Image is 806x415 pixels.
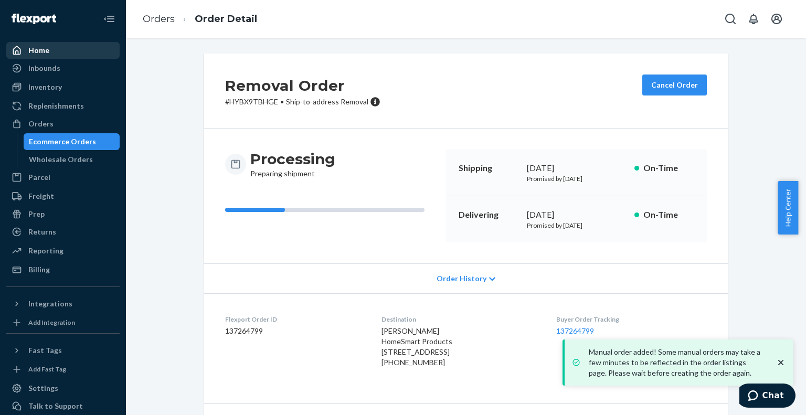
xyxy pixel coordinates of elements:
[739,384,796,410] iframe: Opens a widget where you can chat to one of our agents
[28,209,45,219] div: Prep
[195,13,257,25] a: Order Detail
[642,75,707,95] button: Cancel Order
[556,326,594,335] a: 137264799
[24,151,120,168] a: Wholesale Orders
[6,188,120,205] a: Freight
[286,97,368,106] span: Ship-to-address Removal
[643,209,694,221] p: On-Time
[437,273,486,284] span: Order History
[6,115,120,132] a: Orders
[6,98,120,114] a: Replenishments
[6,380,120,397] a: Settings
[280,97,284,106] span: •
[459,209,518,221] p: Delivering
[459,162,518,174] p: Shipping
[6,42,120,59] a: Home
[250,150,335,168] h3: Processing
[6,342,120,359] button: Fast Tags
[643,162,694,174] p: On-Time
[6,169,120,186] a: Parcel
[6,224,120,240] a: Returns
[381,315,540,324] dt: Destination
[28,101,84,111] div: Replenishments
[225,315,365,324] dt: Flexport Order ID
[720,8,741,29] button: Open Search Box
[28,299,72,309] div: Integrations
[6,295,120,312] button: Integrations
[527,221,626,230] p: Promised by [DATE]
[12,14,56,24] img: Flexport logo
[28,318,75,327] div: Add Integration
[6,242,120,259] a: Reporting
[250,150,335,179] div: Preparing shipment
[776,357,786,368] svg: close toast
[225,75,380,97] h2: Removal Order
[28,191,54,201] div: Freight
[28,119,54,129] div: Orders
[28,82,62,92] div: Inventory
[29,154,93,165] div: Wholesale Orders
[225,97,380,107] p: # HYBX9TBHGE
[381,357,540,368] div: [PHONE_NUMBER]
[766,8,787,29] button: Open account menu
[28,246,63,256] div: Reporting
[6,206,120,222] a: Prep
[29,136,96,147] div: Ecommerce Orders
[28,401,83,411] div: Talk to Support
[28,227,56,237] div: Returns
[6,398,120,414] button: Talk to Support
[28,264,50,275] div: Billing
[743,8,764,29] button: Open notifications
[6,316,120,329] a: Add Integration
[134,4,266,35] ol: breadcrumbs
[28,45,49,56] div: Home
[6,79,120,95] a: Inventory
[143,13,175,25] a: Orders
[6,60,120,77] a: Inbounds
[527,162,626,174] div: [DATE]
[28,383,58,393] div: Settings
[24,133,120,150] a: Ecommerce Orders
[778,181,798,235] button: Help Center
[99,8,120,29] button: Close Navigation
[28,172,50,183] div: Parcel
[381,326,452,356] span: [PERSON_NAME] HomeSmart Products [STREET_ADDRESS]
[527,174,626,183] p: Promised by [DATE]
[28,345,62,356] div: Fast Tags
[6,261,120,278] a: Billing
[556,315,707,324] dt: Buyer Order Tracking
[28,63,60,73] div: Inbounds
[225,326,365,336] dd: 137264799
[589,347,765,378] p: Manual order added! Some manual orders may take a few minutes to be reflected in the order listin...
[28,365,66,374] div: Add Fast Tag
[527,209,626,221] div: [DATE]
[6,363,120,376] a: Add Fast Tag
